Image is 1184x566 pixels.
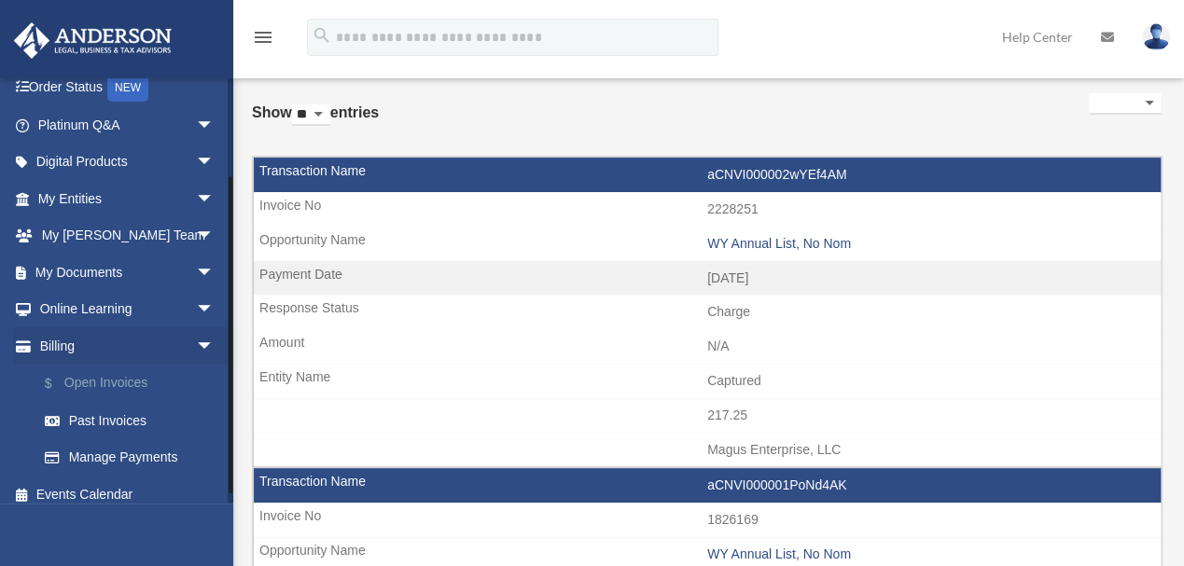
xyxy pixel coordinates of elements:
td: Magus Enterprise, LLC [254,433,1161,468]
a: Platinum Q&Aarrow_drop_down [13,106,243,144]
span: arrow_drop_down [196,144,233,182]
a: Billingarrow_drop_down [13,327,243,365]
i: menu [252,26,274,48]
span: arrow_drop_down [196,291,233,329]
a: Past Invoices [26,402,233,439]
a: $Open Invoices [26,365,243,403]
a: My Entitiesarrow_drop_down [13,180,243,217]
td: 1826169 [254,503,1161,538]
td: Charge [254,295,1161,330]
td: 2228251 [254,192,1161,228]
td: aCNVI000001PoNd4AK [254,468,1161,504]
span: arrow_drop_down [196,180,233,218]
a: Digital Productsarrow_drop_down [13,144,243,181]
a: menu [252,33,274,48]
td: [DATE] [254,261,1161,297]
a: My Documentsarrow_drop_down [13,254,243,291]
a: Events Calendar [13,476,243,513]
a: Online Learningarrow_drop_down [13,291,243,328]
img: Anderson Advisors Platinum Portal [8,22,177,59]
div: WY Annual List, No Nom [707,546,1151,562]
label: Show entries [252,100,379,145]
span: arrow_drop_down [196,254,233,292]
i: search [312,25,332,46]
a: Manage Payments [26,439,243,476]
span: $ [55,372,64,395]
img: User Pic [1142,23,1170,50]
select: Showentries [292,104,330,126]
span: arrow_drop_down [196,106,233,145]
td: N/A [254,329,1161,365]
a: Order StatusNEW [13,69,243,107]
td: Captured [254,364,1161,399]
div: NEW [107,74,148,102]
a: My [PERSON_NAME] Teamarrow_drop_down [13,217,243,255]
span: arrow_drop_down [196,217,233,255]
td: 217.25 [254,398,1161,434]
div: WY Annual List, No Nom [707,236,1151,252]
td: aCNVI000002wYEf4AM [254,158,1161,193]
span: arrow_drop_down [196,327,233,366]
